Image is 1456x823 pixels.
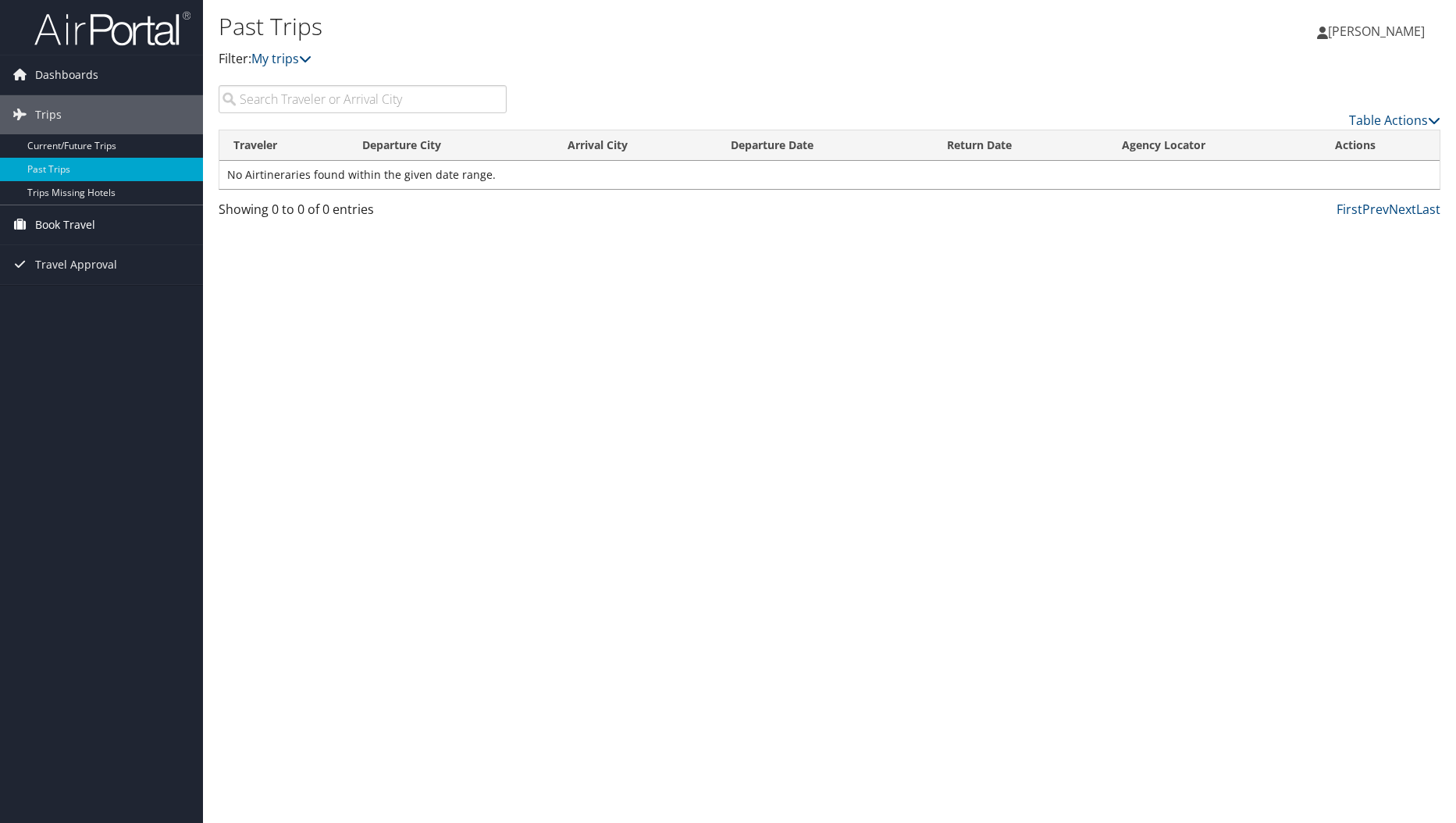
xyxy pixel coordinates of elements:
[35,245,117,284] span: Travel Approval
[933,130,1108,161] th: Return Date: activate to sort column ascending
[717,130,933,161] th: Departure Date: activate to sort column ascending
[1416,201,1440,218] a: Last
[219,85,507,113] input: Search Traveler or Arrival City
[1317,8,1440,55] a: [PERSON_NAME]
[35,55,98,94] span: Dashboards
[251,50,311,67] a: My trips
[1321,130,1440,161] th: Actions
[35,95,62,134] span: Trips
[35,205,95,244] span: Book Travel
[1328,23,1425,40] span: [PERSON_NAME]
[219,200,507,226] div: Showing 0 to 0 of 0 entries
[219,130,348,161] th: Traveler: activate to sort column ascending
[348,130,554,161] th: Departure City: activate to sort column ascending
[1349,112,1440,129] a: Table Actions
[554,130,717,161] th: Arrival City: activate to sort column ascending
[219,10,1033,43] h1: Past Trips
[1337,201,1362,218] a: First
[219,49,1033,69] p: Filter:
[1389,201,1416,218] a: Next
[1108,130,1321,161] th: Agency Locator: activate to sort column ascending
[219,161,1440,189] td: No Airtineraries found within the given date range.
[34,10,190,47] img: airportal-logo.png
[1362,201,1389,218] a: Prev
